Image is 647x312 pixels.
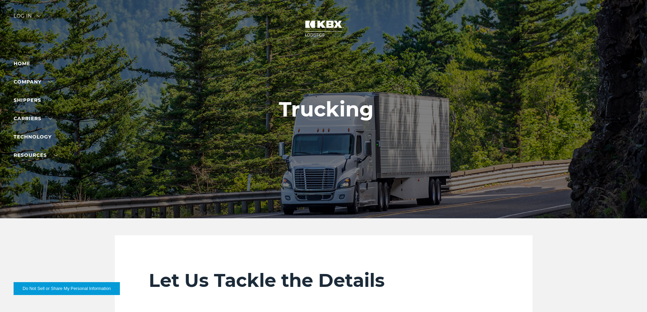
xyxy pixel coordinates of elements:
[37,15,41,17] img: arrow
[14,134,52,140] a: Technology
[298,14,349,43] img: kbx logo
[279,98,374,121] h1: Trucking
[14,115,52,122] a: Carriers
[14,14,41,23] div: Log in
[14,79,52,85] a: Company
[14,97,52,103] a: SHIPPERS
[149,269,499,292] h2: Let Us Tackle the Details
[14,60,30,67] a: Home
[14,152,58,158] a: RESOURCES
[14,282,120,295] button: Do Not Sell or Share My Personal Information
